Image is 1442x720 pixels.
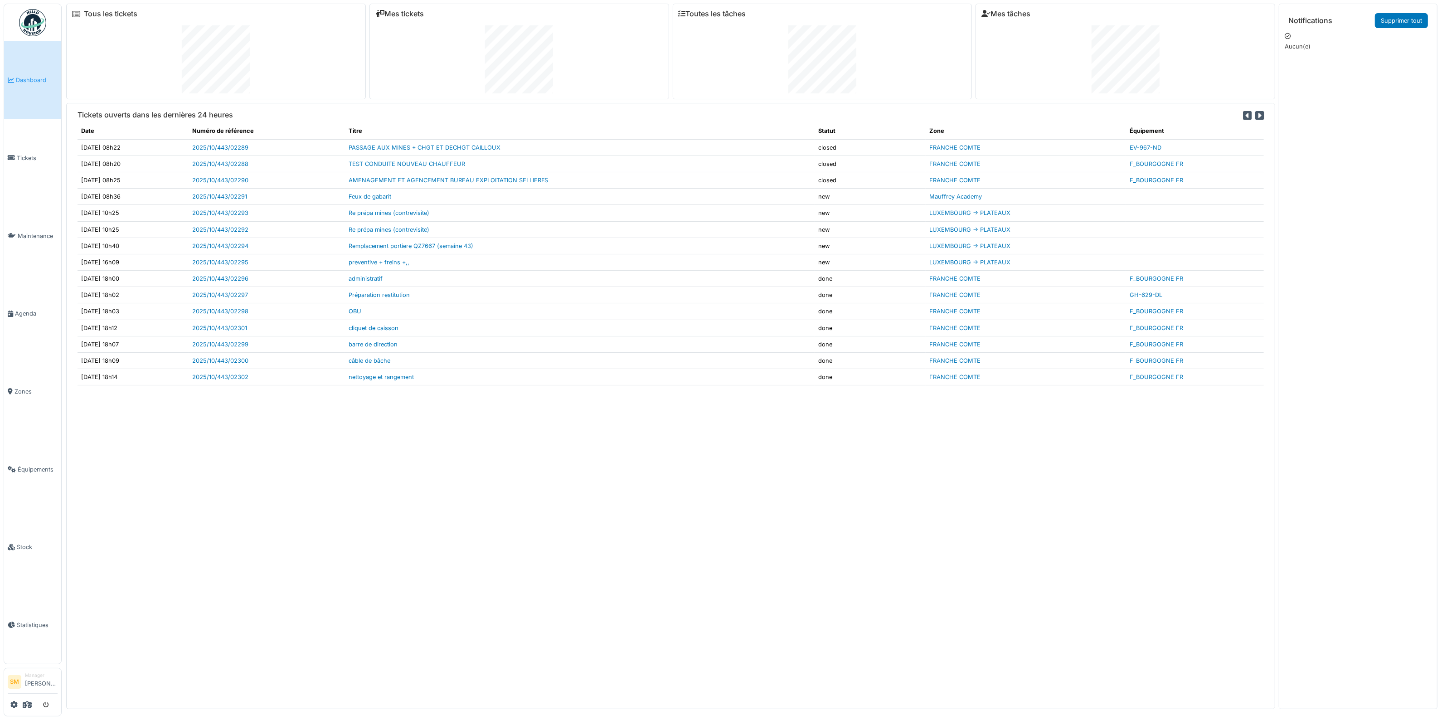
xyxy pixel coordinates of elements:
[375,10,424,18] a: Mes tickets
[815,353,926,369] td: done
[16,76,58,84] span: Dashboard
[192,308,248,315] a: 2025/10/443/02298
[1288,16,1332,25] h6: Notifications
[192,209,248,216] a: 2025/10/443/02293
[1130,275,1183,282] a: F_BOURGOGNE FR
[4,586,61,664] a: Statistiques
[192,292,248,298] a: 2025/10/443/02297
[78,238,189,254] td: [DATE] 10h40
[1375,13,1428,28] a: Supprimer tout
[84,10,137,18] a: Tous les tickets
[78,205,189,221] td: [DATE] 10h25
[78,172,189,188] td: [DATE] 08h25
[981,10,1030,18] a: Mes tâches
[4,353,61,431] a: Zones
[192,341,248,348] a: 2025/10/443/02299
[815,205,926,221] td: new
[349,374,414,380] a: nettoyage et rangement
[78,221,189,238] td: [DATE] 10h25
[1130,177,1183,184] a: F_BOURGOGNE FR
[192,193,247,200] a: 2025/10/443/02291
[929,243,1010,249] a: LUXEMBOURG -> PLATEAUX
[78,139,189,156] td: [DATE] 08h22
[4,119,61,197] a: Tickets
[78,353,189,369] td: [DATE] 18h09
[25,672,58,691] li: [PERSON_NAME]
[78,254,189,270] td: [DATE] 16h09
[929,374,981,380] a: FRANCHE COMTE
[929,292,981,298] a: FRANCHE COMTE
[929,357,981,364] a: FRANCHE COMTE
[4,275,61,353] a: Agenda
[929,161,981,167] a: FRANCHE COMTE
[349,144,500,151] a: PASSAGE AUX MINES + CHGT ET DECHGT CAILLOUX
[929,275,981,282] a: FRANCHE COMTE
[19,9,46,36] img: Badge_color-CXgf-gQk.svg
[349,243,473,249] a: Remplacement portiere QZ7667 (semaine 43)
[18,465,58,474] span: Équipements
[78,189,189,205] td: [DATE] 08h36
[192,357,248,364] a: 2025/10/443/02300
[78,303,189,320] td: [DATE] 18h03
[15,309,58,318] span: Agenda
[1130,374,1183,380] a: F_BOURGOGNE FR
[1130,357,1183,364] a: F_BOURGOGNE FR
[349,292,410,298] a: Préparation restitution
[815,139,926,156] td: closed
[192,259,248,266] a: 2025/10/443/02295
[349,357,390,364] a: câble de bâche
[815,123,926,139] th: Statut
[815,156,926,172] td: closed
[349,177,549,184] a: AMENAGEMENT ET AGENCEMENT BUREAU EXPLOITATION SELLIERES
[349,259,409,266] a: preventive + freins +,,
[929,209,1010,216] a: LUXEMBOURG -> PLATEAUX
[192,325,247,331] a: 2025/10/443/02301
[349,341,398,348] a: barre de direction
[929,341,981,348] a: FRANCHE COMTE
[815,221,926,238] td: new
[815,369,926,385] td: done
[78,336,189,352] td: [DATE] 18h07
[349,308,361,315] a: OBU
[17,621,58,629] span: Statistiques
[349,226,429,233] a: Re prépa mines (contrevisite)
[17,154,58,162] span: Tickets
[78,156,189,172] td: [DATE] 08h20
[929,226,1010,233] a: LUXEMBOURG -> PLATEAUX
[192,226,248,233] a: 2025/10/443/02292
[1130,341,1183,348] a: F_BOURGOGNE FR
[1285,42,1432,51] p: Aucun(e)
[1130,325,1183,331] a: F_BOURGOGNE FR
[15,387,58,396] span: Zones
[926,123,1126,139] th: Zone
[4,41,61,119] a: Dashboard
[815,238,926,254] td: new
[815,320,926,336] td: done
[4,197,61,275] a: Maintenance
[192,275,248,282] a: 2025/10/443/02296
[349,161,465,167] a: TEST CONDUITE NOUVEAU CHAUFFEUR
[815,287,926,303] td: done
[1126,123,1264,139] th: Équipement
[8,675,21,689] li: SM
[815,303,926,320] td: done
[679,10,746,18] a: Toutes les tâches
[78,320,189,336] td: [DATE] 18h12
[25,672,58,679] div: Manager
[78,369,189,385] td: [DATE] 18h14
[78,287,189,303] td: [DATE] 18h02
[78,123,189,139] th: Date
[349,193,391,200] a: Feux de gabarit
[929,144,981,151] a: FRANCHE COMTE
[929,259,1010,266] a: LUXEMBOURG -> PLATEAUX
[349,275,383,282] a: administratif
[192,374,248,380] a: 2025/10/443/02302
[929,325,981,331] a: FRANCHE COMTE
[929,308,981,315] a: FRANCHE COMTE
[192,161,248,167] a: 2025/10/443/02288
[4,430,61,508] a: Équipements
[349,209,429,216] a: Re prépa mines (contrevisite)
[1130,161,1183,167] a: F_BOURGOGNE FR
[1130,292,1162,298] a: GH-629-DL
[17,543,58,551] span: Stock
